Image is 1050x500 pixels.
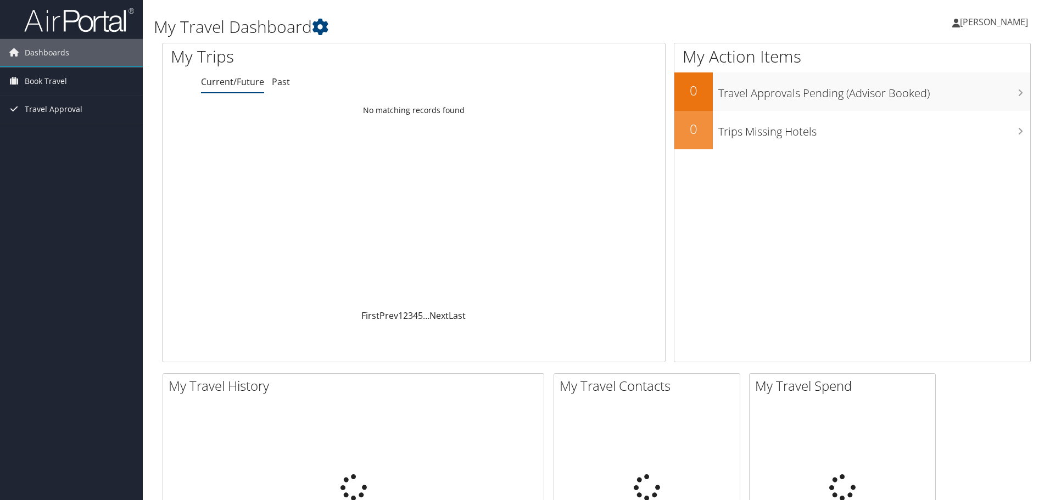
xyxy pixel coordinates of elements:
h2: 0 [674,81,713,100]
h3: Trips Missing Hotels [718,119,1030,139]
td: No matching records found [163,100,665,120]
a: Prev [379,310,398,322]
span: Travel Approval [25,95,82,123]
a: Last [449,310,466,322]
a: Next [429,310,449,322]
h1: My Trips [171,45,448,68]
h2: My Travel History [169,377,544,395]
span: Dashboards [25,39,69,66]
h3: Travel Approvals Pending (Advisor Booked) [718,80,1030,101]
span: [PERSON_NAME] [960,16,1028,28]
a: First [361,310,379,322]
a: 1 [398,310,403,322]
h2: 0 [674,120,713,138]
a: 4 [413,310,418,322]
a: 5 [418,310,423,322]
a: Past [272,76,290,88]
a: 0Trips Missing Hotels [674,111,1030,149]
a: 0Travel Approvals Pending (Advisor Booked) [674,72,1030,111]
span: Book Travel [25,68,67,95]
h2: My Travel Contacts [560,377,740,395]
img: airportal-logo.png [24,7,134,33]
a: [PERSON_NAME] [952,5,1039,38]
h2: My Travel Spend [755,377,935,395]
a: 2 [403,310,408,322]
span: … [423,310,429,322]
a: 3 [408,310,413,322]
h1: My Travel Dashboard [154,15,744,38]
a: Current/Future [201,76,264,88]
h1: My Action Items [674,45,1030,68]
